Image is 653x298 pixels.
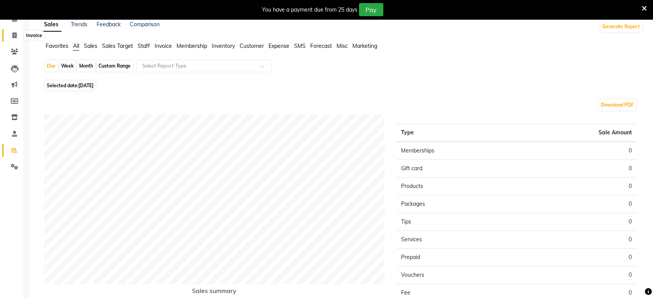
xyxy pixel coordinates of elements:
[396,231,517,249] td: Services
[294,42,306,49] span: SMS
[310,42,332,49] span: Forecast
[59,61,76,71] div: Week
[396,249,517,266] td: Prepaid
[138,42,150,49] span: Staff
[516,266,636,284] td: 0
[516,142,636,160] td: 0
[396,195,517,213] td: Packages
[516,124,636,142] th: Sale Amount
[97,61,133,71] div: Custom Range
[516,178,636,195] td: 0
[262,6,357,14] div: You have a payment due from 25 days
[396,178,517,195] td: Products
[45,61,58,71] div: Day
[600,21,642,32] button: Generate Report
[396,213,517,231] td: Tips
[84,42,97,49] span: Sales
[240,42,264,49] span: Customer
[77,61,95,71] div: Month
[24,31,44,40] div: Invoice
[97,21,121,28] a: Feedback
[73,42,79,49] span: All
[599,100,636,110] button: Download PDF
[45,81,95,90] span: Selected date:
[396,266,517,284] td: Vouchers
[130,21,160,28] a: Comparison
[396,160,517,178] td: Gift card
[269,42,289,49] span: Expense
[46,42,68,49] span: Favorites
[396,124,517,142] th: Type
[359,3,383,16] button: Pay
[337,42,348,49] span: Misc
[396,142,517,160] td: Memberships
[102,42,133,49] span: Sales Target
[71,21,87,28] a: Trends
[177,42,207,49] span: Membership
[155,42,172,49] span: Invoice
[78,83,94,88] span: [DATE]
[41,18,61,32] a: Sales
[516,195,636,213] td: 0
[516,231,636,249] td: 0
[352,42,377,49] span: Marketing
[516,213,636,231] td: 0
[44,287,385,298] h6: Sales summary
[516,249,636,266] td: 0
[516,160,636,178] td: 0
[212,42,235,49] span: Inventory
